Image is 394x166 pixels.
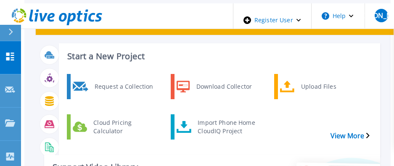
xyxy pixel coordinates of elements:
a: View More [331,132,370,140]
div: Request a Collection [90,76,159,97]
div: Cloud Pricing Calculator [89,116,159,137]
a: Upload Files [274,74,368,99]
div: Upload Files [297,76,366,97]
a: Request a Collection [67,74,161,99]
div: Import Phone Home CloudIQ Project [193,116,265,137]
div: Register User [233,3,311,37]
h3: Start a New Project [67,52,369,61]
a: Download Collector [171,74,265,99]
a: Cloud Pricing Calculator [67,114,161,140]
button: Help [312,3,364,29]
div: Download Collector [192,76,263,97]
